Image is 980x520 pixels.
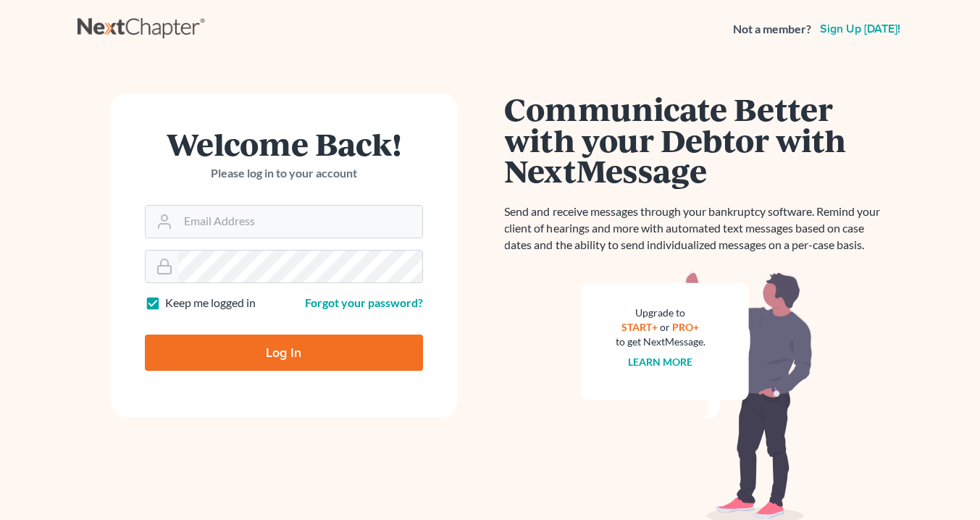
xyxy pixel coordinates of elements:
input: Email Address [178,206,422,238]
h1: Communicate Better with your Debtor with NextMessage [505,93,889,186]
a: Forgot your password? [305,295,423,309]
a: START+ [621,321,658,333]
a: Learn more [628,356,692,368]
p: Send and receive messages through your bankruptcy software. Remind your client of hearings and mo... [505,204,889,253]
a: PRO+ [672,321,699,333]
span: or [660,321,670,333]
div: Upgrade to [616,306,705,320]
input: Log In [145,335,423,371]
label: Keep me logged in [165,295,256,311]
h1: Welcome Back! [145,128,423,159]
p: Please log in to your account [145,165,423,182]
strong: Not a member? [733,21,811,38]
div: to get NextMessage. [616,335,705,349]
a: Sign up [DATE]! [817,23,903,35]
